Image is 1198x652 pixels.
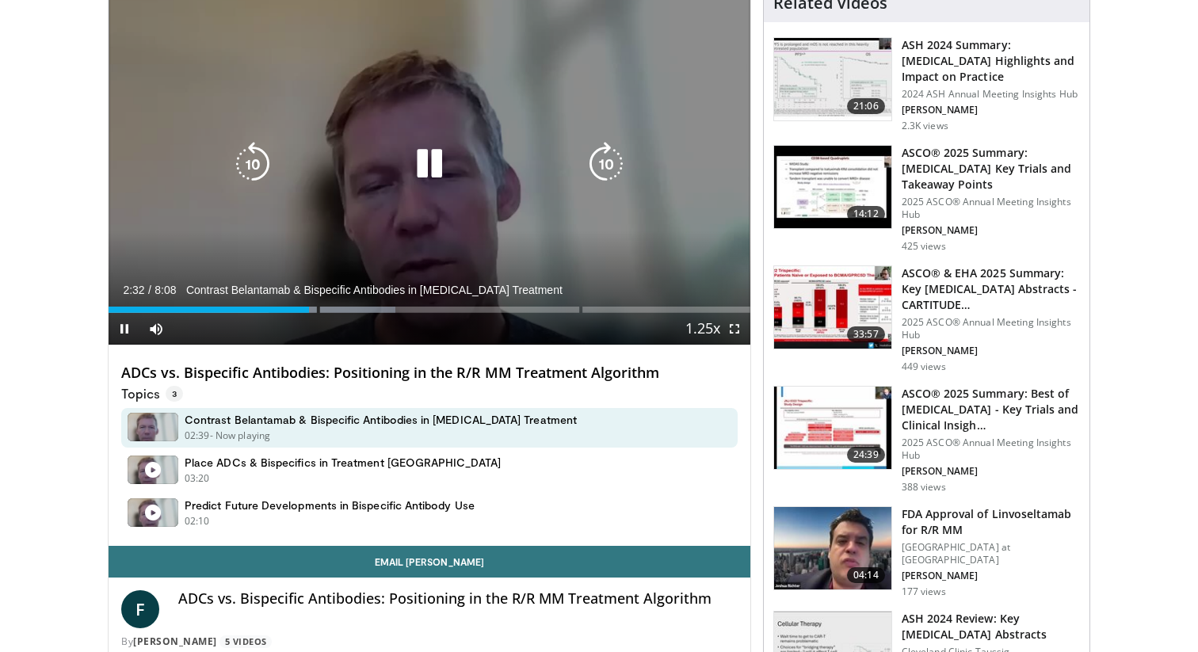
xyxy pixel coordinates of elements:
p: Topics [121,386,183,402]
h4: Contrast Belantamab & Bispecific Antibodies in [MEDICAL_DATA] Treatment [185,413,577,427]
button: Mute [140,313,172,345]
p: 2025 ASCO® Annual Meeting Insights Hub [902,316,1080,341]
p: - Now playing [210,429,271,443]
a: 24:39 ASCO® 2025 Summary: Best of [MEDICAL_DATA] - Key Trials and Clinical Insigh… 2025 ASCO® Ann... [773,386,1080,494]
p: 2024 ASH Annual Meeting Insights Hub [902,88,1080,101]
a: 04:14 FDA Approval of Linvoseltamab for R/R MM [GEOGRAPHIC_DATA] at [GEOGRAPHIC_DATA] [PERSON_NAM... [773,506,1080,598]
p: 425 views [902,240,946,253]
a: Email [PERSON_NAME] [109,546,750,578]
span: 04:14 [847,567,885,583]
span: 14:12 [847,206,885,222]
img: 7285ccaf-13c6-4078-8c02-25548bb19810.150x105_q85_crop-smart_upscale.jpg [774,146,891,228]
img: df6c3242-74e8-4180-bf64-4f2da6a38997.150x105_q85_crop-smart_upscale.jpg [774,387,891,469]
h3: ASH 2024 Review: Key [MEDICAL_DATA] Abstracts [902,611,1080,642]
a: 33:57 ASCO® & EHA 2025 Summary: Key [MEDICAL_DATA] Abstracts - CARTITUDE… 2025 ASCO® Annual Meeti... [773,265,1080,373]
button: Playback Rate [687,313,719,345]
button: Fullscreen [719,313,750,345]
p: 449 views [902,360,946,373]
p: [GEOGRAPHIC_DATA] at [GEOGRAPHIC_DATA] [902,541,1080,566]
span: 21:06 [847,98,885,114]
h4: ADCs vs. Bispecific Antibodies: Positioning in the R/R MM Treatment Algorithm [121,364,738,382]
p: 03:20 [185,471,210,486]
img: b5824bf4-ad3f-4a56-b96a-0cee3537230d.150x105_q85_crop-smart_upscale.jpg [774,266,891,349]
p: 02:10 [185,514,210,528]
p: 388 views [902,481,946,494]
img: 261cbb63-91cb-4edb-8a5a-c03d1dca5769.150x105_q85_crop-smart_upscale.jpg [774,38,891,120]
a: 14:12 ASCO® 2025 Summary: [MEDICAL_DATA] Key Trials and Takeaway Points 2025 ASCO® Annual Meeting... [773,145,1080,253]
span: / [148,284,151,296]
h4: Place ADCs & Bispecifics in Treatment [GEOGRAPHIC_DATA] [185,456,501,470]
a: F [121,590,159,628]
p: 2.3K views [902,120,948,132]
span: 3 [166,386,183,402]
button: Pause [109,313,140,345]
p: [PERSON_NAME] [902,465,1080,478]
span: 33:57 [847,326,885,342]
div: Progress Bar [109,307,750,313]
h3: ASCO® 2025 Summary: [MEDICAL_DATA] Key Trials and Takeaway Points [902,145,1080,193]
p: [PERSON_NAME] [902,224,1080,237]
p: 2025 ASCO® Annual Meeting Insights Hub [902,437,1080,462]
span: 2:32 [123,284,144,296]
span: Contrast Belantamab & Bispecific Antibodies in [MEDICAL_DATA] Treatment [186,283,563,297]
h3: ASCO® & EHA 2025 Summary: Key [MEDICAL_DATA] Abstracts - CARTITUDE… [902,265,1080,313]
p: 02:39 [185,429,210,443]
p: [PERSON_NAME] [902,570,1080,582]
h4: Predict Future Developments in Bispecific Antibody Use [185,498,475,513]
p: 2025 ASCO® Annual Meeting Insights Hub [902,196,1080,221]
div: By [121,635,738,649]
a: 5 Videos [219,635,272,649]
h3: ASCO® 2025 Summary: Best of [MEDICAL_DATA] - Key Trials and Clinical Insigh… [902,386,1080,433]
a: [PERSON_NAME] [133,635,217,648]
span: 8:08 [155,284,176,296]
p: [PERSON_NAME] [902,345,1080,357]
h3: FDA Approval of Linvoseltamab for R/R MM [902,506,1080,538]
a: 21:06 ASH 2024 Summary: [MEDICAL_DATA] Highlights and Impact on Practice 2024 ASH Annual Meeting ... [773,37,1080,132]
img: df07f70d-4bc1-445c-9e20-fcf3511d9d47.150x105_q85_crop-smart_upscale.jpg [774,507,891,589]
h4: ADCs vs. Bispecific Antibodies: Positioning in the R/R MM Treatment Algorithm [178,590,738,608]
p: 177 views [902,585,946,598]
span: 24:39 [847,447,885,463]
p: [PERSON_NAME] [902,104,1080,116]
h3: ASH 2024 Summary: [MEDICAL_DATA] Highlights and Impact on Practice [902,37,1080,85]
